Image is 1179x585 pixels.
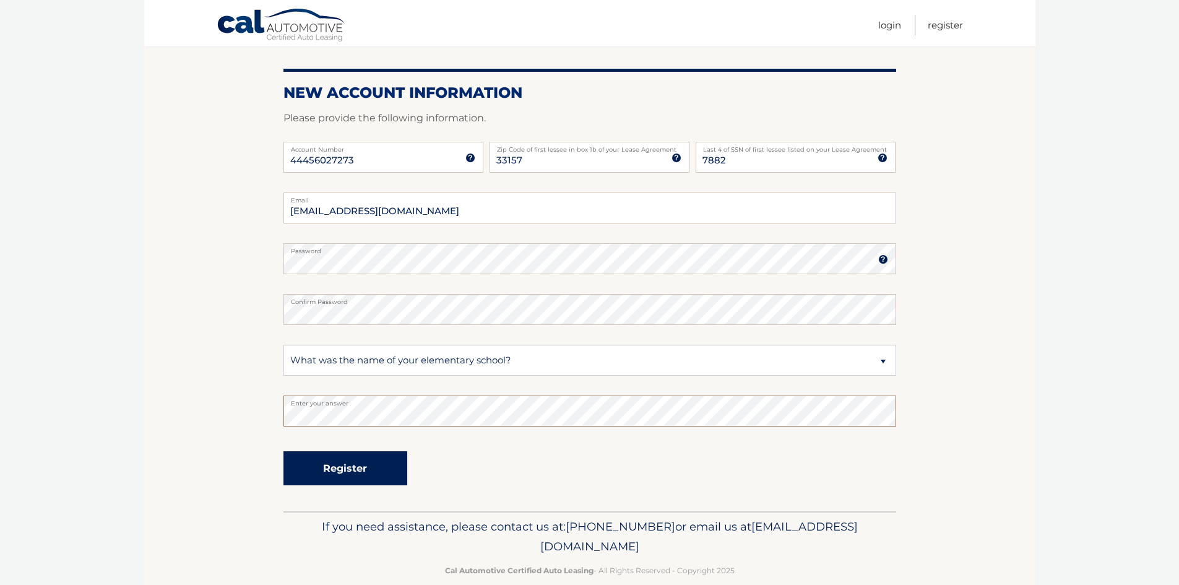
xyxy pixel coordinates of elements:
img: tooltip.svg [878,153,887,163]
p: If you need assistance, please contact us at: or email us at [292,517,888,557]
img: tooltip.svg [672,153,681,163]
span: [PHONE_NUMBER] [566,519,675,534]
label: Last 4 of SSN of first lessee listed on your Lease Agreement [696,142,896,152]
label: Enter your answer [283,396,896,405]
img: tooltip.svg [465,153,475,163]
a: Login [878,15,901,35]
img: tooltip.svg [878,254,888,264]
button: Register [283,451,407,485]
label: Password [283,243,896,253]
input: Zip Code [490,142,689,173]
a: Cal Automotive [217,8,347,44]
label: Zip Code of first lessee in box 1b of your Lease Agreement [490,142,689,152]
label: Email [283,193,896,202]
input: Email [283,193,896,223]
label: Account Number [283,142,483,152]
a: Register [928,15,963,35]
h2: New Account Information [283,84,896,102]
p: - All Rights Reserved - Copyright 2025 [292,564,888,577]
input: SSN or EIN (last 4 digits only) [696,142,896,173]
span: [EMAIL_ADDRESS][DOMAIN_NAME] [540,519,858,553]
strong: Cal Automotive Certified Auto Leasing [445,566,594,575]
input: Account Number [283,142,483,173]
label: Confirm Password [283,294,896,304]
p: Please provide the following information. [283,110,896,127]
